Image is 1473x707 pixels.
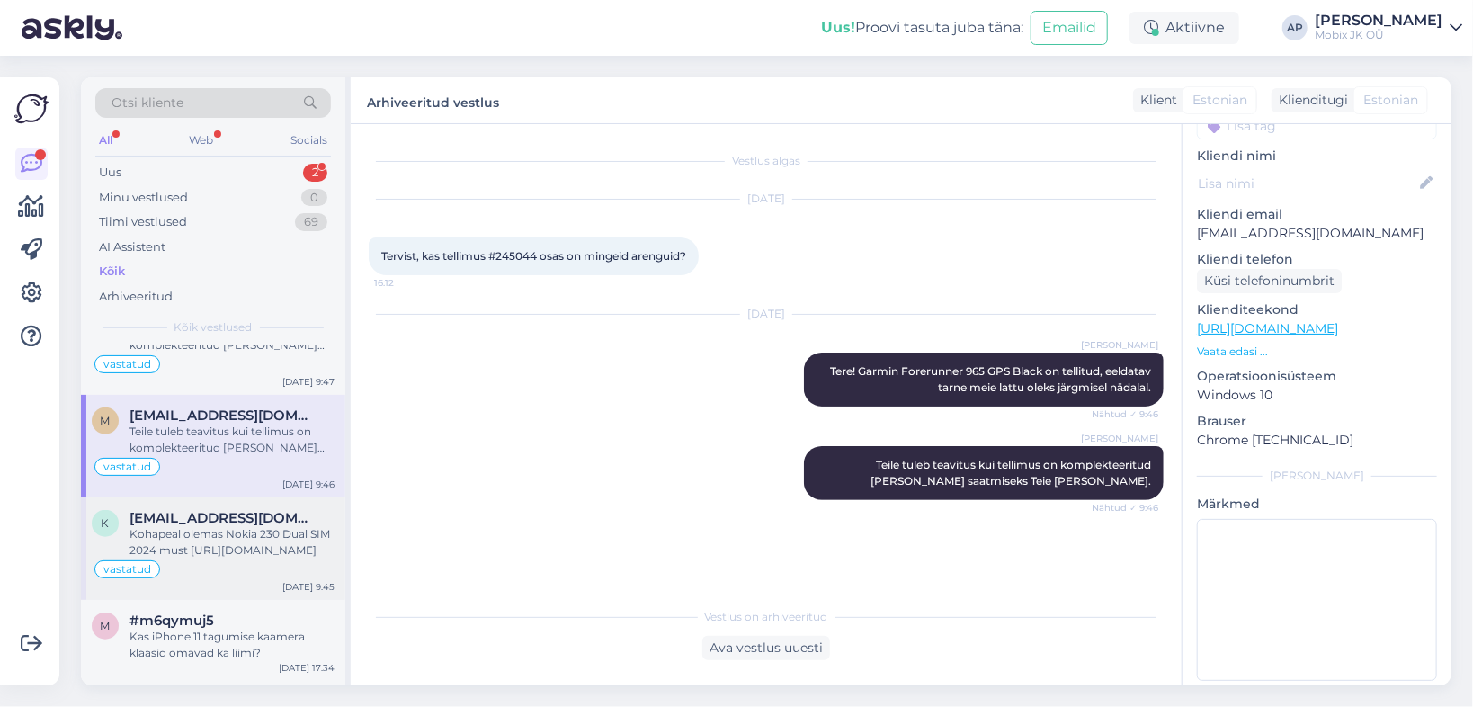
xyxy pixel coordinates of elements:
span: m [101,414,111,427]
span: Teile tuleb teavitus kui tellimus on komplekteeritud [PERSON_NAME] saatmiseks Teie [PERSON_NAME]. [870,458,1154,488]
span: Estonian [1363,91,1418,110]
p: Märkmed [1197,495,1437,514]
p: Windows 10 [1197,386,1437,405]
img: Askly Logo [14,92,49,126]
div: 69 [295,213,327,231]
div: 2 [303,164,327,182]
div: Vestlus algas [369,153,1164,169]
div: Proovi tasuta juba täna: [821,17,1023,39]
a: [URL][DOMAIN_NAME] [1197,320,1338,336]
div: Uus [99,164,121,182]
div: Minu vestlused [99,189,188,207]
span: Otsi kliente [112,94,183,112]
div: Aktiivne [1129,12,1239,44]
p: Klienditeekond [1197,300,1437,319]
div: All [95,129,116,152]
div: Klienditugi [1272,91,1348,110]
span: kaspar.uba@gmail.com [129,510,317,526]
div: Ava vestlus uuesti [702,636,830,660]
div: Arhiveeritud [99,288,173,306]
span: vastatud [103,461,151,472]
input: Lisa tag [1197,112,1437,139]
div: Tiimi vestlused [99,213,187,231]
div: Küsi telefoninumbrit [1197,269,1342,293]
div: [DATE] 9:47 [282,375,335,389]
button: Emailid [1031,11,1108,45]
div: Web [186,129,218,152]
div: [DATE] [369,306,1164,322]
span: k [102,516,110,530]
span: Vestlus on arhiveeritud [705,609,828,625]
input: Lisa nimi [1198,174,1416,193]
span: vastatud [103,359,151,370]
p: Brauser [1197,412,1437,431]
span: Kõik vestlused [174,319,253,336]
span: Estonian [1192,91,1247,110]
p: Vaata edasi ... [1197,344,1437,360]
div: Kohapeal olemas Nokia 230 Dual SIM 2024 must [URL][DOMAIN_NAME] [129,526,335,559]
div: AP [1282,15,1308,40]
p: Kliendi nimi [1197,147,1437,166]
span: Nähtud ✓ 9:46 [1091,407,1158,421]
div: [DATE] 9:46 [282,478,335,491]
div: [DATE] [369,191,1164,207]
span: m [101,619,111,632]
div: Kõik [99,263,125,281]
span: Tere! Garmin Forerunner 965 GPS Black on tellitud, eeldatav tarne meie lattu oleks järgmisel näda... [830,364,1154,394]
span: Nähtud ✓ 9:46 [1091,501,1158,515]
span: #m6qymuj5 [129,613,214,629]
span: massa56@gmail.com [129,407,317,424]
b: Uus! [821,19,855,36]
div: [DATE] 9:45 [282,580,335,594]
p: Kliendi email [1197,205,1437,224]
p: Operatsioonisüsteem [1197,367,1437,386]
p: Kliendi telefon [1197,250,1437,269]
a: [PERSON_NAME]Mobix JK OÜ [1315,13,1462,42]
label: Arhiveeritud vestlus [367,88,499,112]
div: Socials [287,129,331,152]
div: Mobix JK OÜ [1315,28,1442,42]
div: AI Assistent [99,238,165,256]
div: Kas iPhone 11 tagumise kaamera klaasid omavad ka liimi? [129,629,335,661]
div: [DATE] 17:34 [279,661,335,675]
span: [PERSON_NAME] [1081,432,1158,445]
p: Chrome [TECHNICAL_ID] [1197,431,1437,450]
span: vastatud [103,564,151,575]
div: Teile tuleb teavitus kui tellimus on komplekteeritud [PERSON_NAME] saatmiseks Teie [PERSON_NAME]. [129,424,335,456]
span: 16:12 [374,276,442,290]
span: Tervist, kas tellimus #245044 osas on mingeid arenguid? [381,249,686,263]
div: Klient [1133,91,1177,110]
div: 0 [301,189,327,207]
p: [EMAIL_ADDRESS][DOMAIN_NAME] [1197,224,1437,243]
div: [PERSON_NAME] [1197,468,1437,484]
div: [PERSON_NAME] [1315,13,1442,28]
span: [PERSON_NAME] [1081,338,1158,352]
